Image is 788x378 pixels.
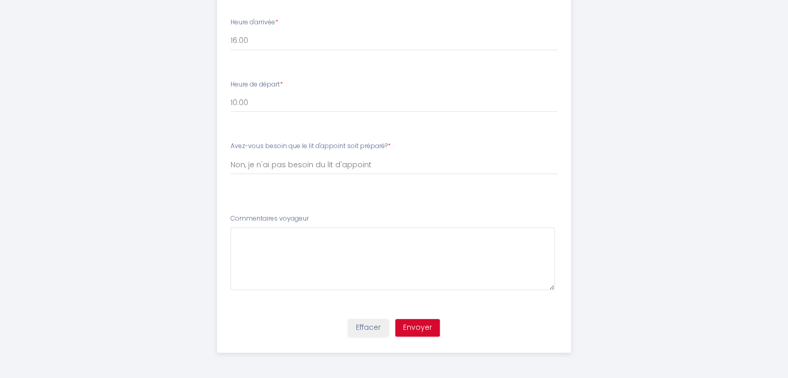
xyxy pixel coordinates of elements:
[231,141,391,151] label: Avez-vous besoin que le lit d'appoint soit préparé?
[231,214,309,224] label: Commentaires voyageur
[231,18,278,27] label: Heure d'arrivée
[348,319,389,337] button: Effacer
[231,80,283,90] label: Heure de départ
[395,319,440,337] button: Envoyer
